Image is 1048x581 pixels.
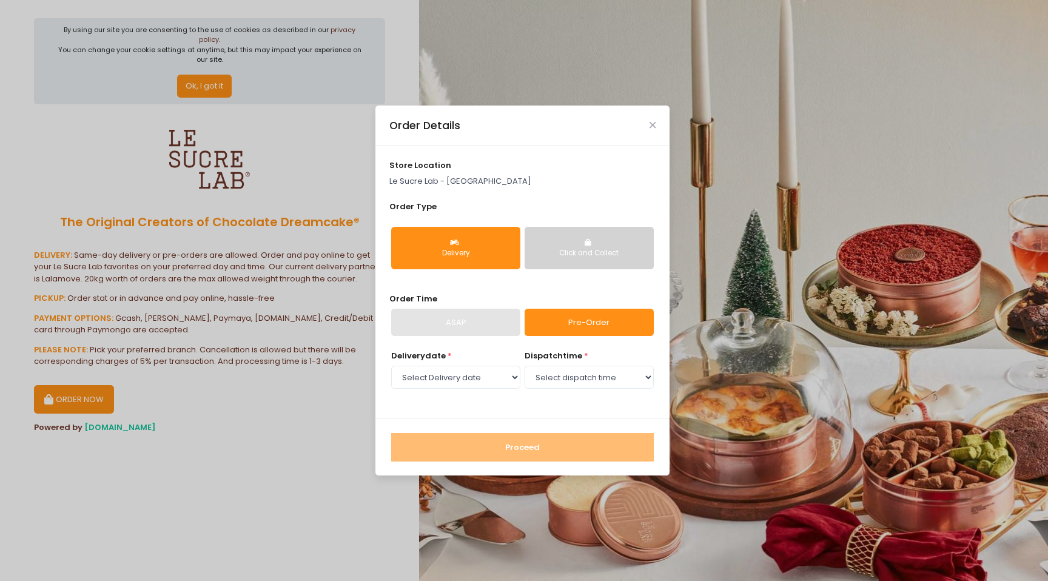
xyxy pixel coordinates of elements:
[650,122,656,128] button: Close
[525,227,654,269] button: Click and Collect
[389,160,451,171] span: store location
[389,293,437,304] span: Order Time
[391,433,654,462] button: Proceed
[525,350,582,361] span: dispatch time
[400,248,512,259] div: Delivery
[525,309,654,337] a: Pre-Order
[389,175,656,187] p: Le Sucre Lab - [GEOGRAPHIC_DATA]
[391,227,520,269] button: Delivery
[389,201,437,212] span: Order Type
[533,248,645,259] div: Click and Collect
[391,350,446,361] span: Delivery date
[389,118,460,133] div: Order Details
